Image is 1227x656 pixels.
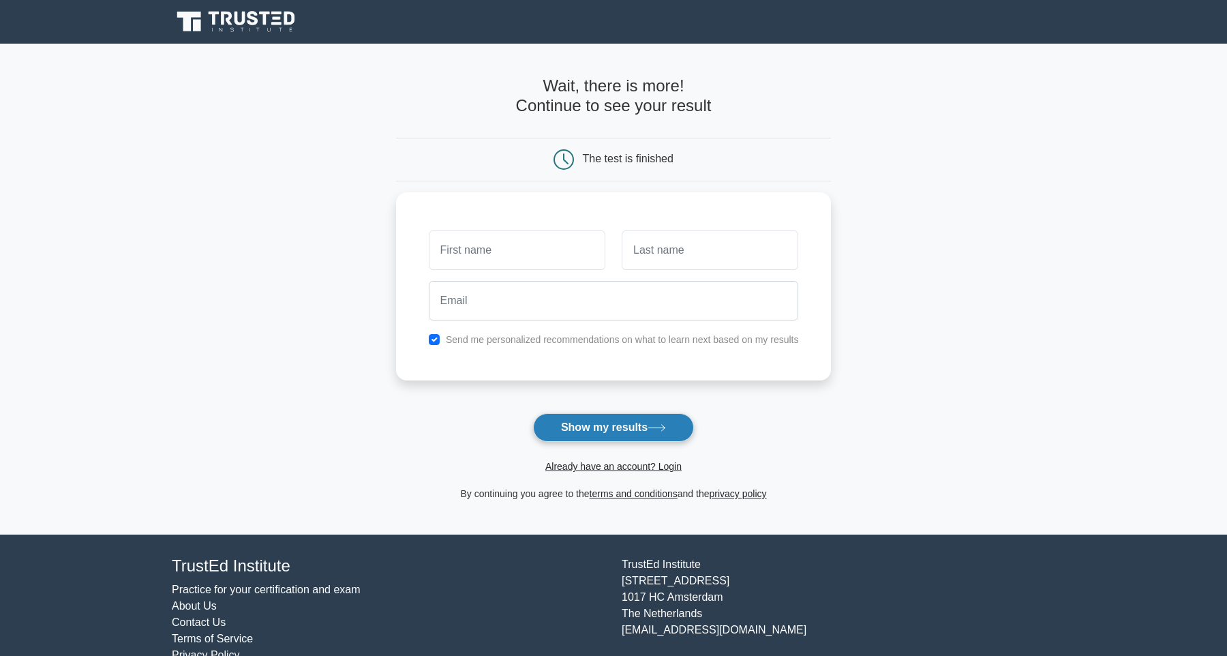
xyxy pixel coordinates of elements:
input: Email [429,281,799,320]
label: Send me personalized recommendations on what to learn next based on my results [446,334,799,345]
h4: TrustEd Institute [172,556,605,576]
a: About Us [172,600,217,612]
input: Last name [622,230,798,270]
a: Terms of Service [172,633,253,644]
h4: Wait, there is more! Continue to see your result [396,76,832,116]
a: privacy policy [710,488,767,499]
input: First name [429,230,605,270]
a: Practice for your certification and exam [172,584,361,595]
button: Show my results [533,413,694,442]
a: Already have an account? Login [545,461,682,472]
a: terms and conditions [590,488,678,499]
div: The test is finished [583,153,673,164]
a: Contact Us [172,616,226,628]
div: By continuing you agree to the and the [388,486,840,502]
